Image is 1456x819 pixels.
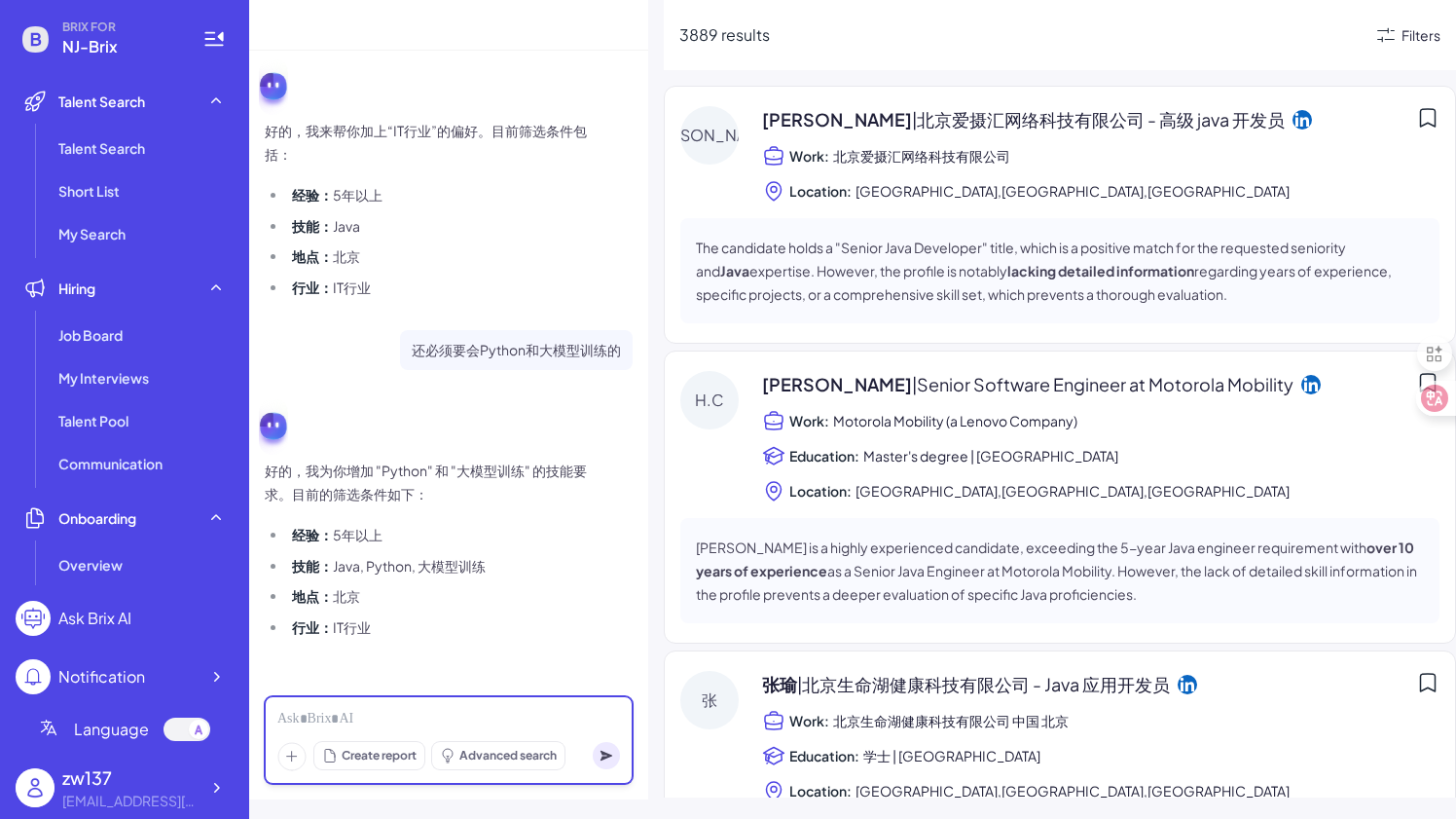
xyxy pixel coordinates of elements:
li: Java, Python, 大模型训练 [287,554,596,578]
span: My Search [58,224,126,243]
span: NJ-Brix [62,35,179,58]
span: BRIX FOR [62,19,179,35]
div: zw137 [62,764,199,791]
span: 北京爱摄汇网络科技有限公司 [833,144,1012,168]
p: The candidate holds a "Senior Java Developer" title, which is a positive match for the requested ... [696,236,1424,306]
span: Work: [789,411,829,430]
span: Location: [789,481,852,501]
strong: 技能： [292,217,333,235]
p: 好的，我来帮你加上“IT行业”的偏好。目前筛选条件包括： [265,119,596,167]
strong: lacking detailed information [1007,262,1194,279]
p: 好的，我为你增加 "Python" 和 "大模型训练" 的技能要求。目前的筛选条件如下： [265,459,596,506]
li: 北京 [287,244,596,269]
span: Motorola Mobility (a Lenovo Company) [833,409,1079,432]
span: [GEOGRAPHIC_DATA],[GEOGRAPHIC_DATA],[GEOGRAPHIC_DATA] [855,479,1290,503]
span: 学士 | [GEOGRAPHIC_DATA] [863,744,1040,767]
li: IT行业 [287,615,596,640]
span: | 北京生命湖健康科技有限公司 - Java 应用开发员 [797,673,1170,695]
span: [PERSON_NAME] [762,106,1285,132]
span: 3889 results [679,24,770,45]
span: Overview [58,555,123,575]
span: Education: [789,446,859,465]
strong: 经验： [292,186,333,204]
div: 张 [680,671,739,729]
span: Onboarding [58,508,136,528]
li: IT行业 [287,276,596,300]
li: 5年以上 [287,183,596,207]
span: | 北京爱摄汇网络科技有限公司 - 高级 java 开发员 [912,108,1285,130]
span: Advanced search [459,747,557,764]
li: 5年以上 [287,523,596,547]
li: Java [287,214,596,239]
span: Education: [789,746,859,765]
span: Short List [58,181,120,201]
span: 北京生命湖健康科技有限公司 中国 北京 [833,709,1069,732]
span: Work: [789,711,829,730]
span: 张瑜 [762,671,1170,697]
div: Filters [1401,25,1440,46]
div: [PERSON_NAME] [680,106,739,165]
span: [PERSON_NAME] [762,371,1293,397]
span: Location: [789,781,852,800]
span: Talent Search [58,92,145,111]
strong: 经验： [292,526,333,543]
span: Talent Pool [58,411,128,430]
img: user_logo.png [16,768,55,807]
div: H.C [680,371,739,429]
span: Master's degree | [GEOGRAPHIC_DATA] [863,444,1118,467]
strong: 地点： [292,587,333,605]
span: My Interviews [58,368,149,388]
strong: 行业： [292,618,333,636]
strong: 地点： [292,247,333,265]
span: [GEOGRAPHIC_DATA],[GEOGRAPHIC_DATA],[GEOGRAPHIC_DATA] [855,179,1290,203]
span: Create report [342,747,417,764]
div: 13776671916@163.com [62,791,199,811]
span: [GEOGRAPHIC_DATA],[GEOGRAPHIC_DATA],[GEOGRAPHIC_DATA] [855,779,1290,802]
li: 北京 [287,584,596,609]
p: 还必须要会Python和大模型训练的 [412,338,621,362]
div: Ask Brix AI [58,607,131,630]
span: Talent Search [58,138,145,158]
div: Notification [58,665,145,689]
span: | Senior Software Engineer at Motorola Mobility [912,373,1293,395]
strong: Java [720,262,749,279]
span: Communication [58,454,163,473]
span: Location: [789,181,852,201]
strong: 技能： [292,557,333,575]
p: [PERSON_NAME] is a highly experienced candidate, exceeding the 5-year Java engineer requirement w... [696,536,1424,606]
strong: 行业： [292,279,333,296]
span: Work: [789,146,829,166]
span: Job Board [58,325,123,345]
span: Language [74,718,149,741]
span: Hiring [58,279,95,298]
